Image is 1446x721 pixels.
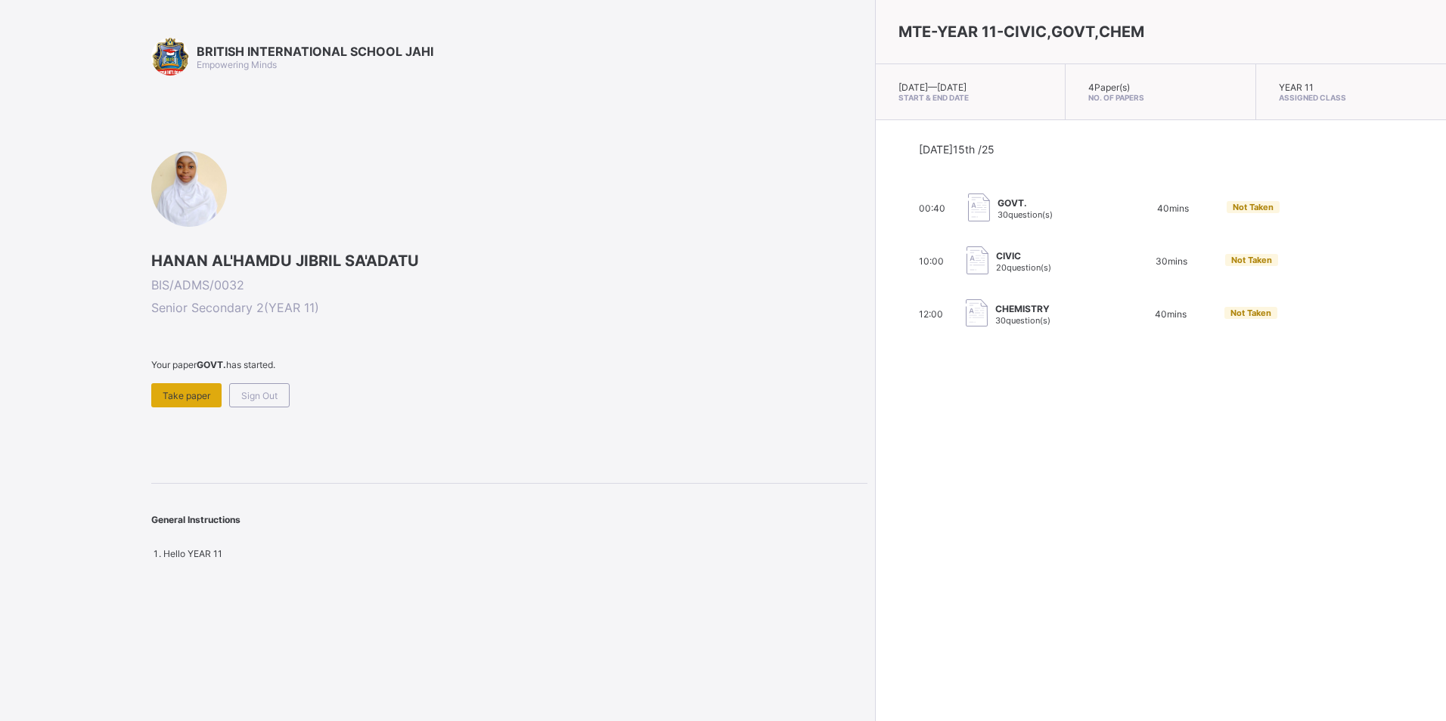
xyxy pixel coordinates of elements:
span: MTE-YEAR 11-CIVIC,GOVT,CHEM [898,23,1144,41]
span: 12:00 [919,308,943,320]
span: Not Taken [1230,308,1271,318]
img: take_paper.cd97e1aca70de81545fe8e300f84619e.svg [967,246,988,274]
span: Not Taken [1231,255,1272,265]
span: 00:40 [919,203,945,214]
span: 20 question(s) [996,262,1051,273]
span: 4 Paper(s) [1088,82,1130,93]
span: 40 mins [1157,203,1189,214]
span: GOVT. [998,197,1053,209]
img: take_paper.cd97e1aca70de81545fe8e300f84619e.svg [966,299,988,327]
span: CHEMISTRY [995,303,1050,314]
span: HANAN AL'HAMDU JIBRIL SA'ADATU [151,252,867,270]
span: Assigned Class [1279,93,1423,102]
span: Senior Secondary 2 ( YEAR 11 ) [151,300,867,315]
span: BIS/ADMS/0032 [151,277,867,292]
span: [DATE] 15th /25 [919,143,995,156]
span: BRITISH INTERNATIONAL SCHOOL JAHI [197,44,433,59]
span: Empowering Minds [197,59,277,70]
span: 30 mins [1156,255,1187,267]
span: 40 mins [1155,308,1187,320]
span: Take paper [163,390,210,401]
span: Not Taken [1233,202,1274,212]
span: Start & End Date [898,93,1042,102]
b: GOVT. [197,359,226,370]
span: 30 question(s) [998,209,1053,220]
span: Sign Out [241,390,278,401]
span: [DATE] — [DATE] [898,82,967,93]
span: General Instructions [151,514,240,525]
span: No. of Papers [1088,93,1232,102]
span: Your paper has started. [151,359,867,370]
span: 30 question(s) [995,315,1050,326]
span: Hello YEAR 11 [163,548,222,559]
span: 10:00 [919,255,944,267]
span: CIVIC [996,250,1051,261]
img: take_paper.cd97e1aca70de81545fe8e300f84619e.svg [968,193,990,221]
span: YEAR 11 [1279,82,1314,93]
